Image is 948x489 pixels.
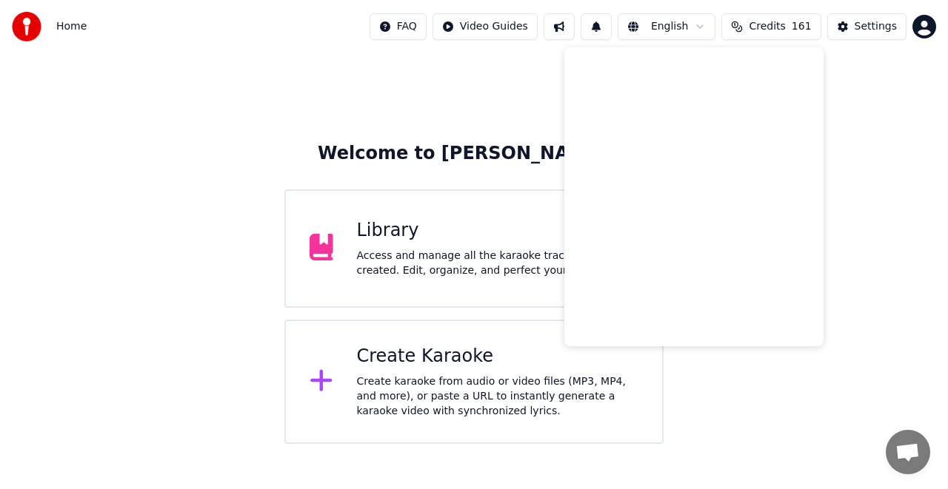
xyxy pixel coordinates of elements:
button: Video Guides [433,13,538,40]
div: Create Karaoke [357,345,639,368]
div: Settings [855,19,897,34]
button: Settings [827,13,907,40]
div: Welcome to [PERSON_NAME] [318,142,630,166]
button: FAQ [370,13,427,40]
span: Home [56,19,87,34]
div: Access and manage all the karaoke tracks you’ve created. Edit, organize, and perfect your projects. [357,249,639,278]
div: Open chat [886,430,930,474]
nav: breadcrumb [56,19,87,34]
span: Credits [749,19,785,34]
span: 161 [792,19,812,34]
img: youka [12,12,41,41]
div: Library [357,219,639,243]
button: Credits161 [721,13,821,40]
div: Create karaoke from audio or video files (MP3, MP4, and more), or paste a URL to instantly genera... [357,374,639,419]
